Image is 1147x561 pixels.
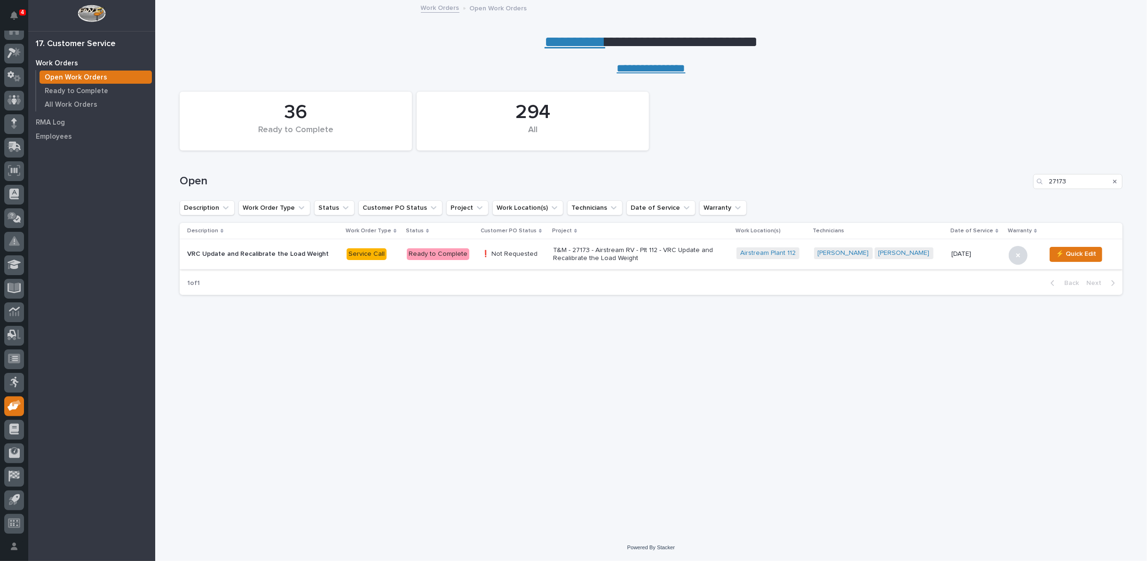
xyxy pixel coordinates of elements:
[1033,174,1123,189] input: Search
[36,119,65,127] p: RMA Log
[314,200,355,215] button: Status
[78,5,105,22] img: Workspace Logo
[358,200,443,215] button: Customer PO Status
[740,249,796,257] a: Airstream Plant 112
[736,226,781,236] p: Work Location(s)
[553,246,718,262] p: T&M - 27173 - Airstream RV - Plt 112 - VRC Update and Recalibrate the Load Weight
[1086,279,1107,287] span: Next
[552,226,572,236] p: Project
[196,101,396,124] div: 36
[187,250,339,258] p: VRC Update and Recalibrate the Load Weight
[36,59,78,68] p: Work Orders
[346,226,391,236] p: Work Order Type
[180,239,1123,269] tr: VRC Update and Recalibrate the Load WeightService CallReady to Complete❗ Not RequestedT&M - 27173...
[470,2,527,13] p: Open Work Orders
[627,545,675,550] a: Powered By Stacker
[45,101,97,109] p: All Work Orders
[4,6,24,25] button: Notifications
[818,249,869,257] a: [PERSON_NAME]
[492,200,563,215] button: Work Location(s)
[36,71,155,84] a: Open Work Orders
[36,84,155,97] a: Ready to Complete
[12,11,24,26] div: Notifications4
[180,174,1029,188] h1: Open
[878,249,930,257] a: [PERSON_NAME]
[36,133,72,141] p: Employees
[406,226,424,236] p: Status
[567,200,623,215] button: Technicians
[813,226,845,236] p: Technicians
[187,226,218,236] p: Description
[45,87,108,95] p: Ready to Complete
[446,200,489,215] button: Project
[433,101,633,124] div: 294
[1008,226,1032,236] p: Warranty
[28,115,155,129] a: RMA Log
[28,56,155,70] a: Work Orders
[421,2,459,13] a: Work Orders
[1043,279,1083,287] button: Back
[1050,247,1102,262] button: ⚡ Quick Edit
[481,226,537,236] p: Customer PO Status
[1059,279,1079,287] span: Back
[699,200,747,215] button: Warranty
[180,200,235,215] button: Description
[238,200,310,215] button: Work Order Type
[433,125,633,145] div: All
[21,9,24,16] p: 4
[180,272,207,295] p: 1 of 1
[950,226,993,236] p: Date of Service
[1083,279,1123,287] button: Next
[951,250,1001,258] p: [DATE]
[347,248,387,260] div: Service Call
[626,200,696,215] button: Date of Service
[36,98,155,111] a: All Work Orders
[28,129,155,143] a: Employees
[196,125,396,145] div: Ready to Complete
[407,248,469,260] div: Ready to Complete
[36,39,116,49] div: 17. Customer Service
[1056,248,1096,260] span: ⚡ Quick Edit
[482,250,546,258] p: ❗ Not Requested
[45,73,107,82] p: Open Work Orders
